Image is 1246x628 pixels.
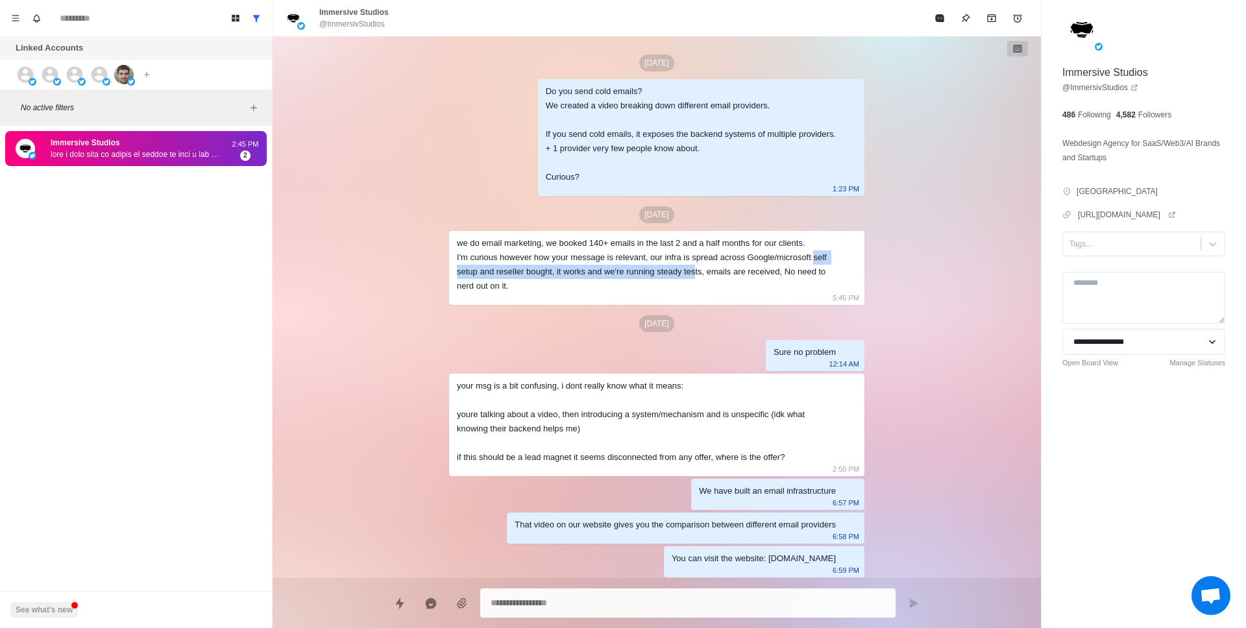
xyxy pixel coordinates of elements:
p: [DATE] [639,315,674,332]
p: 5:45 PM [833,291,859,305]
p: Followers [1138,109,1171,121]
button: Add account [139,67,154,82]
p: @ImmersivStudios [319,18,385,30]
img: picture [127,78,135,86]
button: Add filters [246,100,262,115]
button: Add media [449,590,475,616]
p: 4,582 [1116,109,1136,121]
button: Notifications [26,8,47,29]
p: 6:57 PM [833,496,859,510]
p: Immersive Studios [1062,65,1148,80]
p: [DATE] [639,54,674,71]
p: Linked Accounts [16,42,83,54]
p: Webdesign Agency for SaaS/Web3/AI Brands and Startups [1062,136,1225,165]
div: Sure no problem [774,345,836,359]
p: 6:58 PM [833,529,859,544]
p: 1:23 PM [833,182,859,196]
img: picture [114,65,134,84]
button: See what's new [10,602,78,618]
p: Following [1078,109,1111,121]
p: No active filters [21,102,246,114]
a: Open chat [1191,576,1230,615]
div: You can visit the website: [DOMAIN_NAME] [672,551,836,566]
button: Pin [953,5,979,31]
img: picture [78,78,86,86]
p: 2:50 PM [833,462,859,476]
img: picture [53,78,61,86]
button: Add reminder [1005,5,1031,31]
img: picture [29,152,36,160]
img: picture [16,139,35,158]
p: lore i dolo sita co adipis el seddoe te inci u lab et d magnaal, eni adminimve quis nostru exe ul... [51,149,219,160]
div: we do email marketing, we booked 140+ emails in the last 2 and a half months for our clients. I'm... [457,236,836,293]
img: picture [29,78,36,86]
button: Send message [901,590,927,616]
div: We have built an email infrastructure [699,484,836,498]
p: 6:59 PM [833,563,859,577]
button: Show all conversations [246,8,267,29]
div: That video on our website gives you the comparison between different email providers [515,518,836,532]
button: Menu [5,8,26,29]
a: Open Board View [1062,357,1118,368]
a: Manage Statuses [1169,357,1225,368]
button: Board View [225,8,246,29]
button: Reply with AI [418,590,444,616]
img: picture [1062,10,1101,49]
p: 2:45 PM [229,139,262,150]
p: Immersive Studios [319,6,389,18]
p: 12:14 AM [829,357,859,371]
a: [URL][DOMAIN_NAME] [1078,209,1176,221]
span: 2 [240,151,250,161]
p: [GEOGRAPHIC_DATA] [1077,186,1158,197]
button: Archive [979,5,1005,31]
img: picture [1095,43,1103,51]
img: picture [283,8,304,29]
img: picture [103,78,110,86]
div: Do you send cold emails? We created a video breaking down different email providers. If you send ... [546,84,836,184]
button: Mark as read [927,5,953,31]
p: [DATE] [639,206,674,223]
p: Immersive Studios [51,137,120,149]
button: Quick replies [387,590,413,616]
p: 486 [1062,109,1075,121]
div: your msg is a bit confusing, i dont really know what it means: youre talking about a video, then ... [457,379,836,465]
img: picture [297,22,305,30]
a: @ImmersivStudios [1062,82,1138,93]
